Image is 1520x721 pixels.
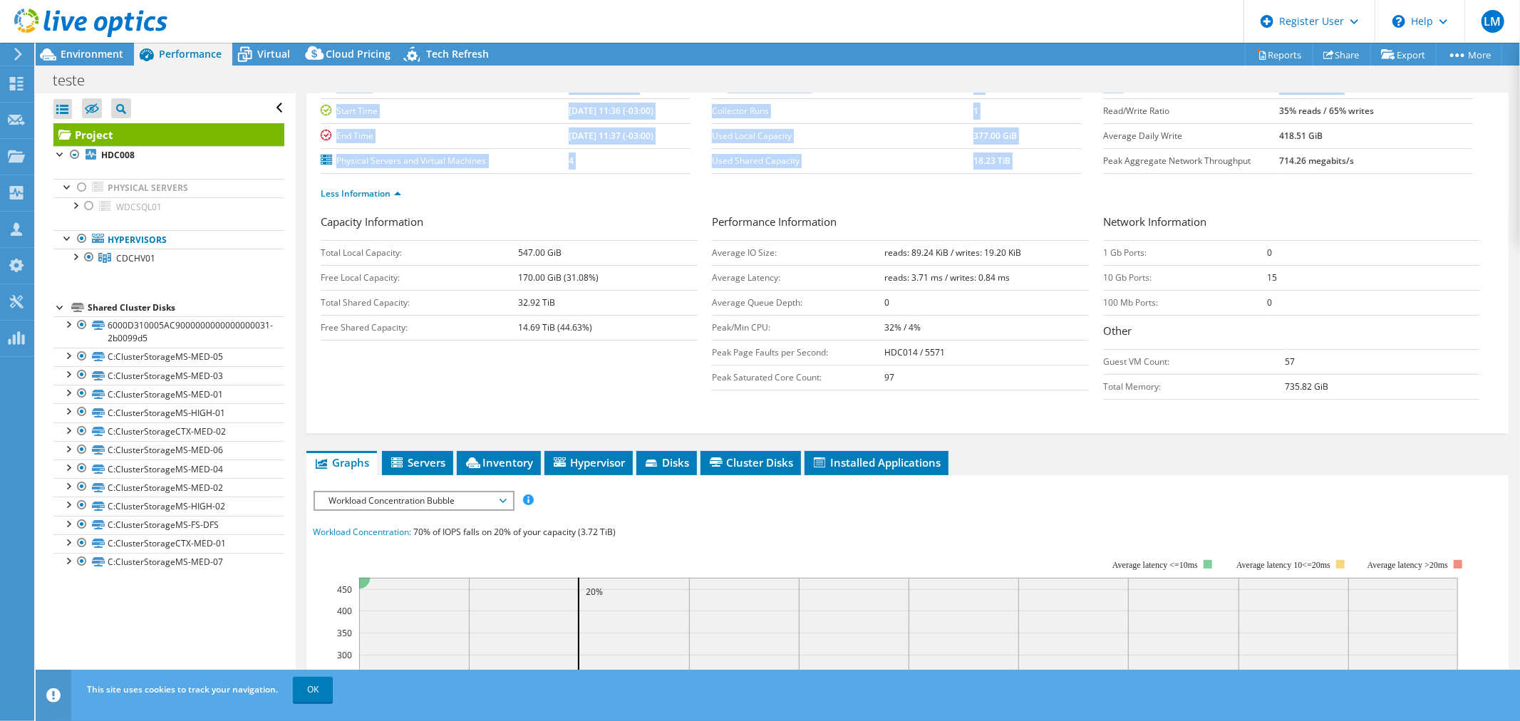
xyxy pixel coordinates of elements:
[53,478,284,497] a: C:ClusterStorageMS-MED-02
[53,316,284,348] a: 6000D310005AC9000000000000000031-2b0099d5
[414,526,616,538] span: 70% of IOPS falls on 20% of your capacity (3.72 TiB)
[101,149,135,161] b: HDC008
[322,492,505,509] span: Workload Concentration Bubble
[53,197,284,216] a: WDCSQL01
[712,290,885,315] td: Average Queue Depth:
[552,455,626,470] span: Hypervisor
[53,534,284,553] a: C:ClusterStorageCTX-MED-01
[885,371,895,383] b: 97
[53,460,284,478] a: C:ClusterStorageMS-MED-04
[53,230,284,249] a: Hypervisors
[1436,43,1502,66] a: More
[712,104,974,118] label: Collector Runs
[321,187,401,199] a: Less Information
[326,47,391,61] span: Cloud Pricing
[53,403,284,422] a: C:ClusterStorageMS-HIGH-01
[1103,323,1480,342] h3: Other
[973,105,978,117] b: 1
[1103,349,1285,374] td: Guest VM Count:
[1267,296,1272,308] b: 0
[159,47,222,61] span: Performance
[973,130,1017,142] b: 377.00 GiB
[1370,43,1437,66] a: Export
[569,130,653,142] b: [DATE] 11:37 (-03:00)
[321,154,569,168] label: Physical Servers and Virtual Machines
[321,290,519,315] td: Total Shared Capacity:
[337,583,352,596] text: 450
[1279,155,1354,167] b: 714.26 megabits/s
[712,340,885,365] td: Peak Page Faults per Second:
[569,105,653,117] b: [DATE] 11:36 (-03:00)
[1267,271,1277,284] b: 15
[569,155,574,167] b: 4
[321,265,519,290] td: Free Local Capacity:
[812,455,941,470] span: Installed Applications
[973,155,1010,167] b: 18.23 TiB
[712,265,885,290] td: Average Latency:
[88,299,284,316] div: Shared Cluster Disks
[712,129,974,143] label: Used Local Capacity
[321,129,569,143] label: End Time
[1392,15,1405,28] svg: \n
[53,441,284,460] a: C:ClusterStorageMS-MED-06
[116,252,155,264] span: CDCHV01
[1103,129,1280,143] label: Average Daily Write
[885,321,921,333] b: 32% / 4%
[321,214,698,233] h3: Capacity Information
[885,247,1022,259] b: reads: 89.24 KiB / writes: 19.20 KiB
[53,123,284,146] a: Project
[1103,290,1267,315] td: 100 Mb Ports:
[586,586,603,598] text: 20%
[1279,130,1323,142] b: 418.51 GiB
[1103,374,1285,399] td: Total Memory:
[321,104,569,118] label: Start Time
[337,649,352,661] text: 300
[1367,560,1447,570] text: Average latency >20ms
[321,315,519,340] td: Free Shared Capacity:
[1285,380,1328,393] b: 735.82 GiB
[1103,214,1480,233] h3: Network Information
[314,455,370,470] span: Graphs
[885,271,1010,284] b: reads: 3.71 ms / writes: 0.84 ms
[1112,560,1198,570] tspan: Average latency <=10ms
[293,677,333,702] a: OK
[53,179,284,197] a: Physical Servers
[1103,265,1267,290] td: 10 Gb Ports:
[885,346,946,358] b: HDC014 / 5571
[1236,560,1330,570] tspan: Average latency 10<=20ms
[53,422,284,441] a: C:ClusterStorageCTX-MED-02
[87,683,278,695] span: This site uses cookies to track your navigation.
[53,348,284,366] a: C:ClusterStorageMS-MED-05
[1103,104,1280,118] label: Read/Write Ratio
[712,240,885,265] td: Average IO Size:
[1285,356,1295,368] b: 57
[337,605,352,617] text: 400
[643,455,690,470] span: Disks
[708,455,794,470] span: Cluster Disks
[321,240,519,265] td: Total Local Capacity:
[53,385,284,403] a: C:ClusterStorageMS-MED-01
[1313,43,1371,66] a: Share
[61,47,123,61] span: Environment
[518,321,592,333] b: 14.69 TiB (44.63%)
[1245,43,1313,66] a: Reports
[712,365,885,390] td: Peak Saturated Core Count:
[46,73,107,88] h1: teste
[426,47,489,61] span: Tech Refresh
[53,366,284,385] a: C:ClusterStorageMS-MED-03
[53,553,284,571] a: C:ClusterStorageMS-MED-07
[257,47,290,61] span: Virtual
[1482,10,1504,33] span: LM
[53,516,284,534] a: C:ClusterStorageMS-FS-DFS
[1103,154,1280,168] label: Peak Aggregate Network Throughput
[53,497,284,515] a: C:ClusterStorageMS-HIGH-02
[53,146,284,165] a: HDC008
[389,455,446,470] span: Servers
[712,154,974,168] label: Used Shared Capacity
[885,296,890,308] b: 0
[1279,105,1374,117] b: 35% reads / 65% writes
[712,214,1089,233] h3: Performance Information
[518,296,555,308] b: 32.92 TiB
[337,627,352,639] text: 350
[518,271,599,284] b: 170.00 GiB (31.08%)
